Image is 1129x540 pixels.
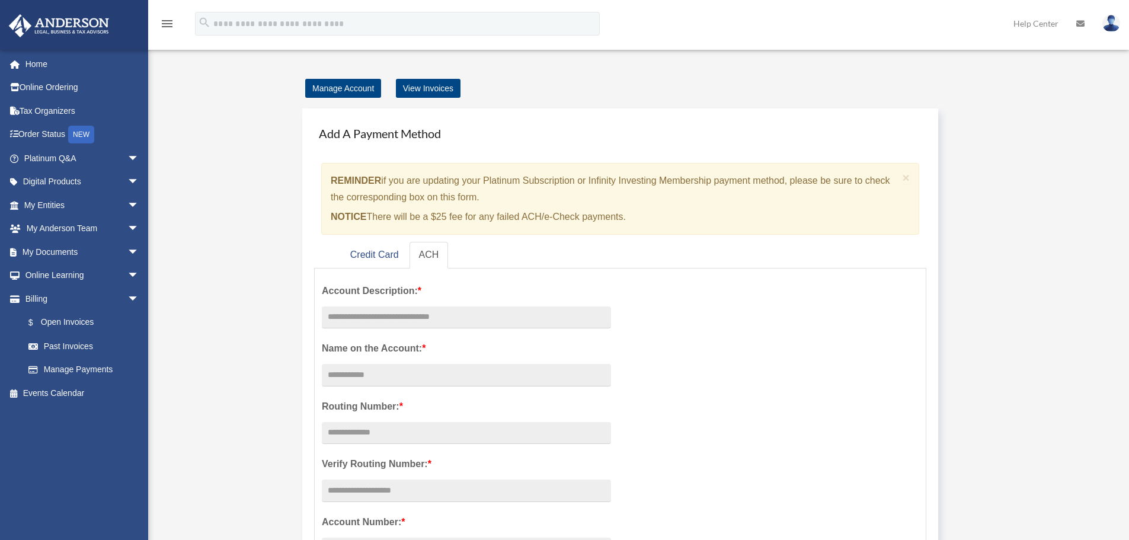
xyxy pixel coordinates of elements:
[35,315,41,330] span: $
[127,146,151,171] span: arrow_drop_down
[322,283,611,299] label: Account Description:
[322,456,611,472] label: Verify Routing Number:
[127,193,151,218] span: arrow_drop_down
[127,240,151,264] span: arrow_drop_down
[903,171,910,184] button: Close
[331,209,898,225] p: There will be a $25 fee for any failed ACH/e-Check payments.
[160,17,174,31] i: menu
[8,287,157,311] a: Billingarrow_drop_down
[322,340,611,357] label: Name on the Account:
[8,146,157,170] a: Platinum Q&Aarrow_drop_down
[8,99,157,123] a: Tax Organizers
[331,212,366,222] strong: NOTICE
[17,358,151,382] a: Manage Payments
[305,79,381,98] a: Manage Account
[68,126,94,143] div: NEW
[8,52,157,76] a: Home
[331,175,381,186] strong: REMINDER
[8,170,157,194] a: Digital Productsarrow_drop_down
[8,381,157,405] a: Events Calendar
[314,120,926,146] h4: Add A Payment Method
[322,514,611,531] label: Account Number:
[8,217,157,241] a: My Anderson Teamarrow_drop_down
[17,334,157,358] a: Past Invoices
[1102,15,1120,32] img: User Pic
[160,21,174,31] a: menu
[8,193,157,217] a: My Entitiesarrow_drop_down
[322,398,611,415] label: Routing Number:
[8,123,157,147] a: Order StatusNEW
[396,79,460,98] a: View Invoices
[8,264,157,287] a: Online Learningarrow_drop_down
[903,171,910,184] span: ×
[410,242,449,269] a: ACH
[17,311,157,335] a: $Open Invoices
[341,242,408,269] a: Credit Card
[127,170,151,194] span: arrow_drop_down
[127,217,151,241] span: arrow_drop_down
[127,287,151,311] span: arrow_drop_down
[5,14,113,37] img: Anderson Advisors Platinum Portal
[127,264,151,288] span: arrow_drop_down
[198,16,211,29] i: search
[321,163,919,235] div: if you are updating your Platinum Subscription or Infinity Investing Membership payment method, p...
[8,240,157,264] a: My Documentsarrow_drop_down
[8,76,157,100] a: Online Ordering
